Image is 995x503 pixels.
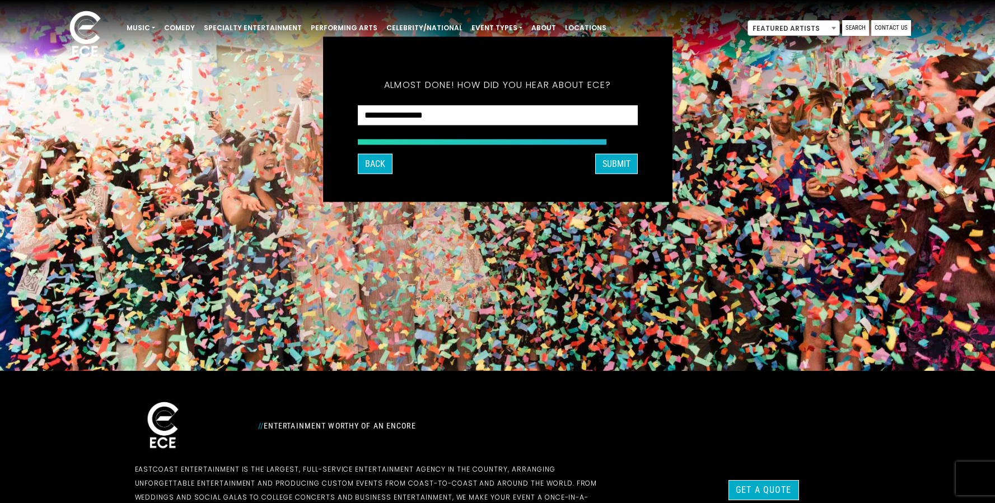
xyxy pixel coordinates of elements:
a: Specialty Entertainment [199,18,306,38]
a: Locations [560,18,611,38]
a: Contact Us [871,20,911,36]
h5: Almost done! How did you hear about ECE? [358,65,638,105]
button: SUBMIT [595,154,638,174]
img: ece_new_logo_whitev2-1.png [135,399,191,453]
span: Featured Artists [748,20,840,36]
select: How did you hear about ECE [358,105,638,126]
a: About [527,18,560,38]
a: Search [842,20,869,36]
a: Celebrity/National [382,18,467,38]
a: Get a Quote [728,480,798,500]
a: Comedy [160,18,199,38]
a: Performing Arts [306,18,382,38]
span: Featured Artists [748,21,839,36]
button: Back [358,154,393,174]
a: Music [122,18,160,38]
div: Entertainment Worthy of an Encore [251,417,621,435]
img: ece_new_logo_whitev2-1.png [57,8,113,62]
a: Event Types [467,18,527,38]
span: // [258,421,264,430]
